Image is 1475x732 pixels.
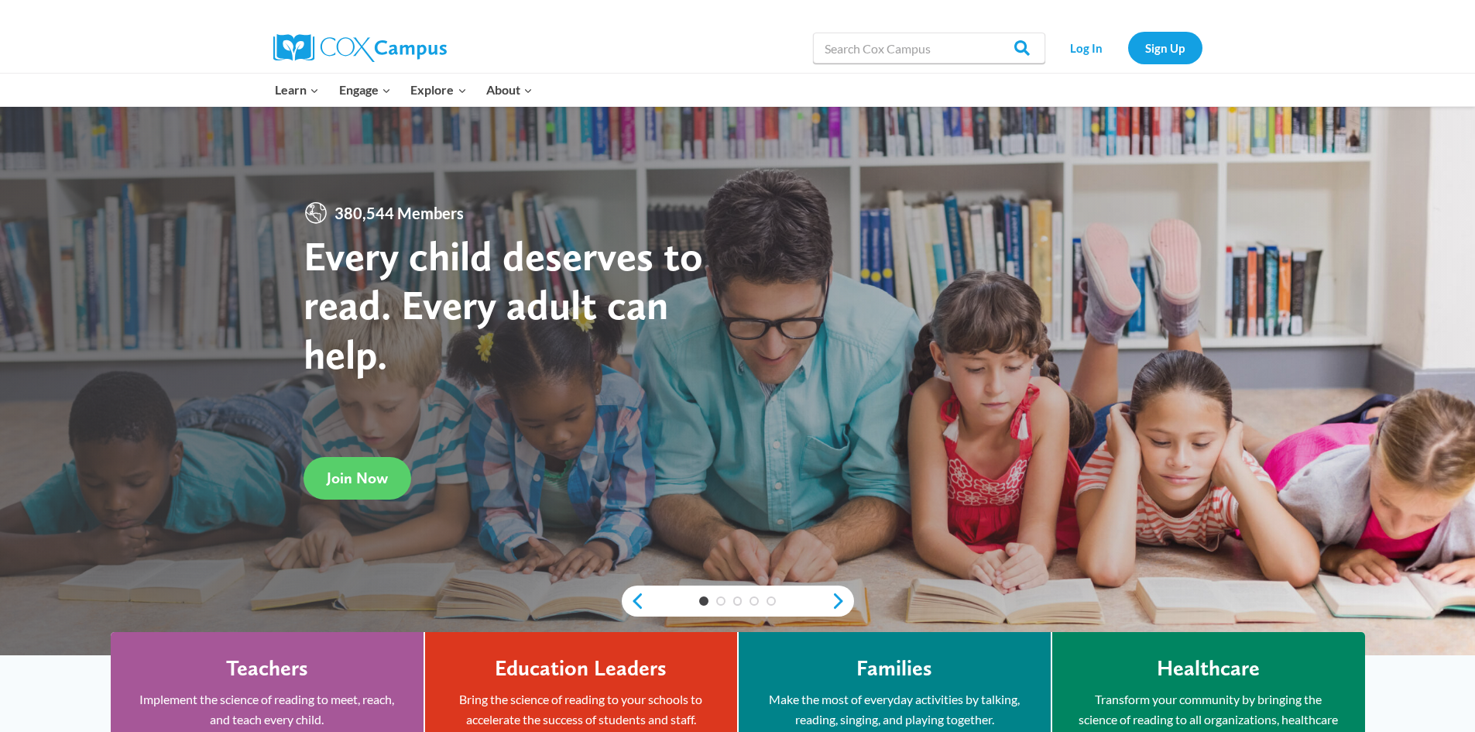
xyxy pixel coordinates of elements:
[813,33,1045,64] input: Search Cox Campus
[762,689,1027,729] p: Make the most of everyday activities by talking, reading, singing, and playing together.
[716,596,725,606] a: 2
[1053,32,1202,64] nav: Secondary Navigation
[448,689,714,729] p: Bring the science of reading to your schools to accelerate the success of students and staff.
[327,469,388,487] span: Join Now
[495,655,667,682] h4: Education Leaders
[1053,32,1120,64] a: Log In
[275,80,319,100] span: Learn
[328,201,470,225] span: 380,544 Members
[831,592,854,610] a: next
[134,689,400,729] p: Implement the science of reading to meet, reach, and teach every child.
[1157,655,1260,682] h4: Healthcare
[1128,32,1202,64] a: Sign Up
[226,655,308,682] h4: Teachers
[733,596,743,606] a: 3
[339,80,391,100] span: Engage
[856,655,932,682] h4: Families
[410,80,466,100] span: Explore
[486,80,533,100] span: About
[622,592,645,610] a: previous
[266,74,543,106] nav: Primary Navigation
[767,596,776,606] a: 5
[750,596,759,606] a: 4
[304,457,411,500] a: Join Now
[622,586,854,617] div: content slider buttons
[273,34,447,62] img: Cox Campus
[699,596,708,606] a: 1
[304,231,703,379] strong: Every child deserves to read. Every adult can help.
